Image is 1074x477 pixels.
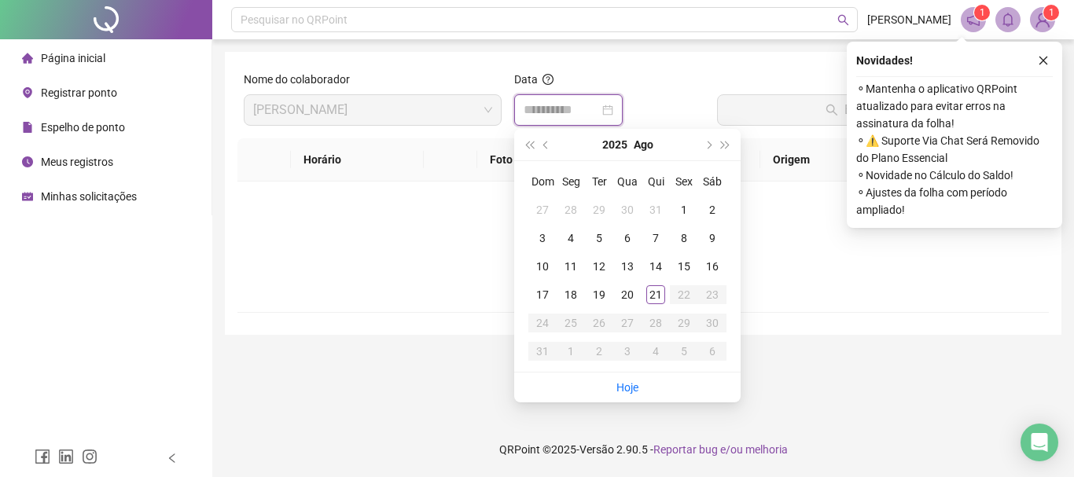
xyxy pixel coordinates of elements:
[41,190,137,203] span: Minhas solicitações
[477,138,579,182] th: Foto
[557,281,585,309] td: 2025-08-18
[590,200,609,219] div: 29
[642,167,670,196] th: Qui
[22,122,33,133] span: file
[980,7,985,18] span: 1
[618,229,637,248] div: 6
[244,71,360,88] label: Nome do colaborador
[58,449,74,464] span: linkedin
[41,86,117,99] span: Registrar ponto
[642,309,670,337] td: 2025-08-28
[557,337,585,365] td: 2025-09-01
[557,167,585,196] th: Seg
[291,138,425,182] th: Horário
[618,285,637,304] div: 20
[646,285,665,304] div: 21
[528,281,557,309] td: 2025-08-17
[533,285,552,304] div: 17
[670,337,698,365] td: 2025-09-05
[585,167,613,196] th: Ter
[590,342,609,361] div: 2
[22,156,33,167] span: clock-circle
[613,252,642,281] td: 2025-08-13
[1021,424,1058,461] div: Open Intercom Messenger
[618,314,637,332] div: 27
[699,129,716,160] button: next-year
[41,121,125,134] span: Espelho de ponto
[616,381,638,394] a: Hoje
[514,73,538,86] span: Data
[590,314,609,332] div: 26
[613,167,642,196] th: Qua
[675,285,693,304] div: 22
[703,285,722,304] div: 23
[585,224,613,252] td: 2025-08-05
[1043,5,1059,20] sup: Atualize o seu contato no menu Meus Dados
[1001,13,1015,27] span: bell
[642,281,670,309] td: 2025-08-21
[590,257,609,276] div: 12
[543,74,554,85] span: question-circle
[561,257,580,276] div: 11
[703,200,722,219] div: 2
[533,257,552,276] div: 10
[642,337,670,365] td: 2025-09-04
[520,129,538,160] button: super-prev-year
[703,257,722,276] div: 16
[675,314,693,332] div: 29
[528,252,557,281] td: 2025-08-10
[538,129,555,160] button: prev-year
[760,138,892,182] th: Origem
[856,167,1053,184] span: ⚬ Novidade no Cálculo do Saldo!
[561,342,580,361] div: 1
[717,129,734,160] button: super-next-year
[585,252,613,281] td: 2025-08-12
[675,257,693,276] div: 15
[82,449,97,464] span: instagram
[557,196,585,224] td: 2025-07-28
[613,337,642,365] td: 2025-09-03
[634,129,653,160] button: month panel
[966,13,980,27] span: notification
[837,14,849,26] span: search
[646,342,665,361] div: 4
[613,309,642,337] td: 2025-08-27
[22,87,33,98] span: environment
[670,309,698,337] td: 2025-08-29
[670,252,698,281] td: 2025-08-15
[646,229,665,248] div: 7
[698,337,726,365] td: 2025-09-06
[167,453,178,464] span: left
[557,224,585,252] td: 2025-08-04
[533,200,552,219] div: 27
[703,229,722,248] div: 9
[698,252,726,281] td: 2025-08-16
[602,129,627,160] button: year panel
[590,285,609,304] div: 19
[670,281,698,309] td: 2025-08-22
[856,184,1053,218] span: ⚬ Ajustes da folha com período ampliado!
[528,309,557,337] td: 2025-08-24
[856,80,1053,132] span: ⚬ Mantenha o aplicativo QRPoint atualizado para evitar erros na assinatura da folha!
[670,224,698,252] td: 2025-08-08
[585,309,613,337] td: 2025-08-26
[618,257,637,276] div: 13
[561,285,580,304] div: 18
[557,309,585,337] td: 2025-08-25
[856,52,913,69] span: Novidades !
[974,5,990,20] sup: 1
[528,337,557,365] td: 2025-08-31
[613,281,642,309] td: 2025-08-20
[579,443,614,456] span: Versão
[618,342,637,361] div: 3
[653,443,788,456] span: Reportar bug e/ou melhoria
[557,252,585,281] td: 2025-08-11
[1049,7,1054,18] span: 1
[717,94,1043,126] button: Buscar registros
[585,337,613,365] td: 2025-09-02
[533,229,552,248] div: 3
[533,314,552,332] div: 24
[646,200,665,219] div: 31
[646,257,665,276] div: 14
[698,309,726,337] td: 2025-08-30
